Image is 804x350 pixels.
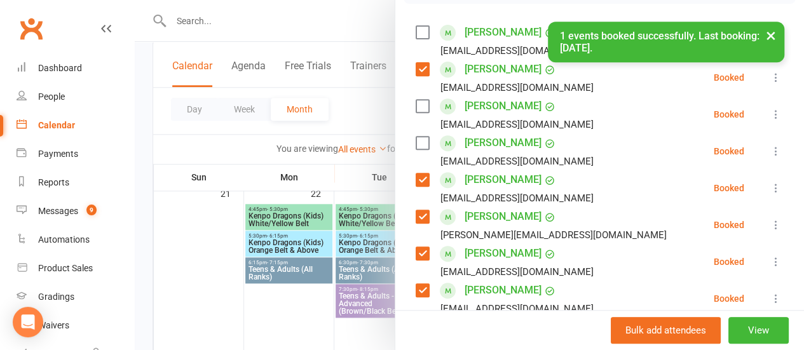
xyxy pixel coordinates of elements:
a: Reports [17,168,134,197]
div: Booked [714,184,744,192]
a: [PERSON_NAME] [465,243,542,264]
a: People [17,83,134,111]
div: Open Intercom Messenger [13,307,43,337]
a: Product Sales [17,254,134,283]
div: [EMAIL_ADDRESS][DOMAIN_NAME] [440,300,594,317]
div: [EMAIL_ADDRESS][DOMAIN_NAME] [440,79,594,96]
a: [PERSON_NAME] [465,170,542,190]
div: [EMAIL_ADDRESS][DOMAIN_NAME] [440,190,594,206]
a: Payments [17,140,134,168]
div: Booked [714,257,744,266]
a: [PERSON_NAME] [465,280,542,300]
div: Dashboard [38,63,82,73]
div: Booked [714,294,744,303]
div: Messages [38,206,78,216]
div: People [38,91,65,102]
a: Gradings [17,283,134,311]
div: Reports [38,177,69,187]
a: Dashboard [17,54,134,83]
a: Calendar [17,111,134,140]
a: [PERSON_NAME] [465,133,542,153]
button: View [728,317,789,344]
div: Gradings [38,292,74,302]
div: [EMAIL_ADDRESS][DOMAIN_NAME] [440,153,594,170]
div: Booked [714,220,744,229]
div: [EMAIL_ADDRESS][DOMAIN_NAME] [440,264,594,280]
div: Calendar [38,120,75,130]
div: Product Sales [38,263,93,273]
div: Payments [38,149,78,159]
a: Automations [17,225,134,254]
a: Messages 9 [17,197,134,225]
button: Bulk add attendees [611,317,721,344]
div: [EMAIL_ADDRESS][DOMAIN_NAME] [440,116,594,133]
a: Waivers [17,311,134,340]
div: 1 events booked successfully. Last booking: [DATE]. [548,22,784,62]
a: [PERSON_NAME] [465,96,542,116]
div: Automations [38,234,90,245]
div: Booked [714,110,744,119]
div: [PERSON_NAME][EMAIL_ADDRESS][DOMAIN_NAME] [440,227,667,243]
a: [PERSON_NAME] [465,206,542,227]
div: Booked [714,73,744,82]
a: [PERSON_NAME] [465,59,542,79]
span: 9 [86,205,97,215]
a: Clubworx [15,13,47,44]
div: Waivers [38,320,69,330]
div: Booked [714,147,744,156]
button: × [760,22,782,49]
